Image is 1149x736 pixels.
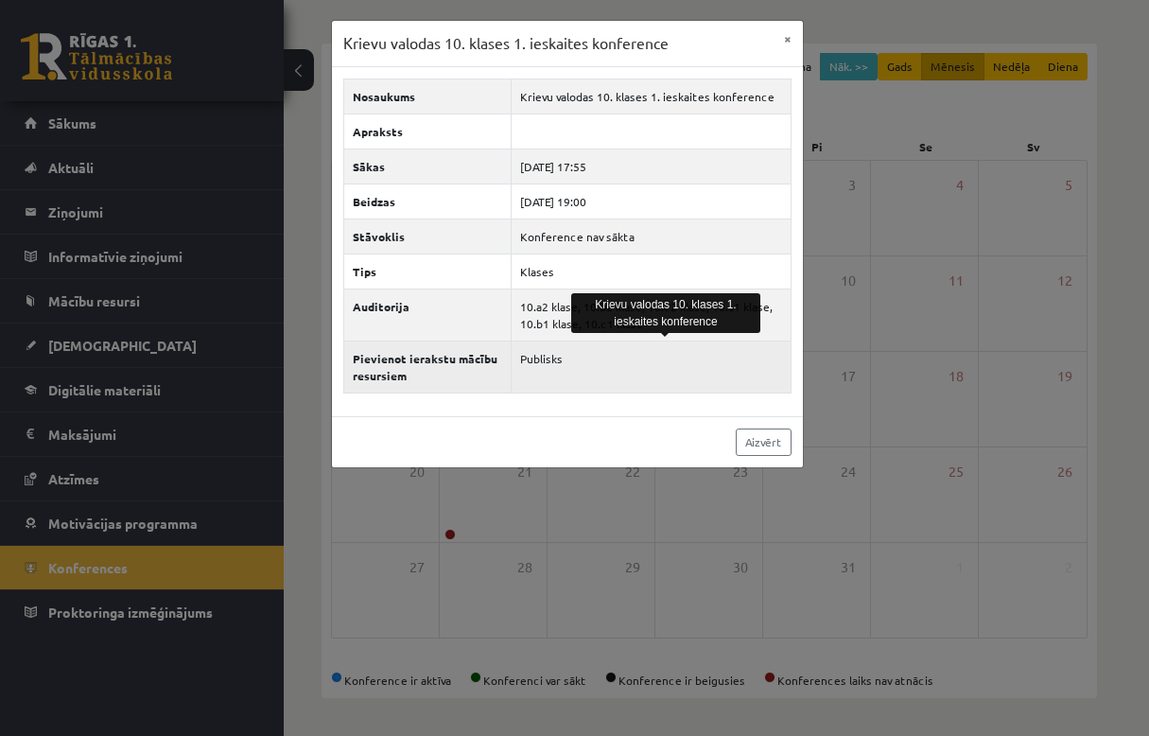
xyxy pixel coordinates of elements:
th: Apraksts [344,114,512,149]
th: Pievienot ierakstu mācību resursiem [344,341,512,393]
h3: Krievu valodas 10. klases 1. ieskaites konference [343,32,669,55]
th: Beidzas [344,184,512,219]
td: Klases [512,254,792,289]
div: Krievu valodas 10. klases 1. ieskaites konference [571,293,760,333]
td: Publisks [512,341,792,393]
td: Konference nav sākta [512,219,792,254]
th: Sākas [344,149,512,184]
th: Auditorija [344,289,512,341]
th: Stāvoklis [344,219,512,254]
td: Krievu valodas 10. klases 1. ieskaites konference [512,79,792,114]
th: Nosaukums [344,79,512,114]
th: Tips [344,254,512,289]
a: Aizvērt [736,429,792,456]
td: [DATE] 17:55 [512,149,792,184]
button: × [773,21,803,57]
td: [DATE] 19:00 [512,184,792,219]
td: 10.a2 klase, 10.b2 klase, 10.c2 klase, 10.a1 klase, 10.b1 klase, 10.c1 klase [512,289,792,341]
